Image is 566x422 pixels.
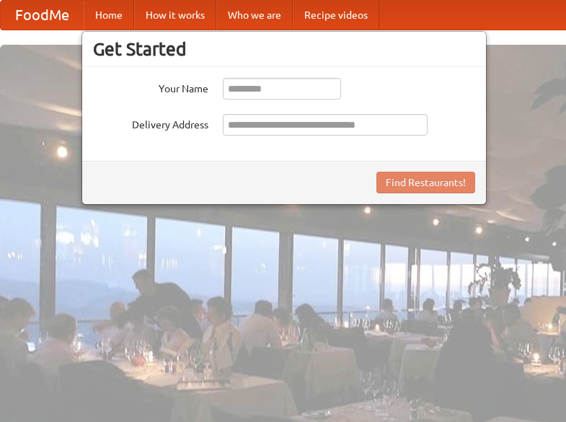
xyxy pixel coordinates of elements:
[93,78,208,96] label: Your Name
[216,1,293,30] a: Who we are
[134,1,216,30] a: How it works
[93,38,475,60] h3: Get Started
[293,1,379,30] a: Recipe videos
[376,172,475,193] button: Find Restaurants!
[93,114,208,132] label: Delivery Address
[1,1,84,30] a: FoodMe
[84,1,134,30] a: Home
